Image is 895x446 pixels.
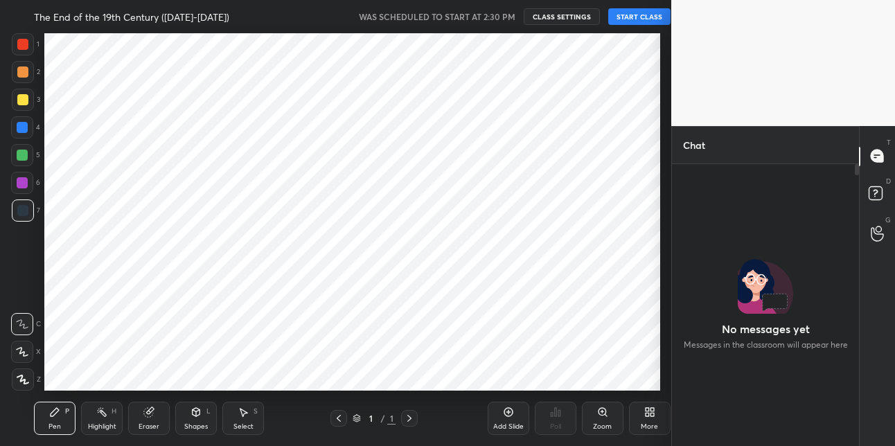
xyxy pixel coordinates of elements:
[11,172,40,194] div: 6
[11,313,41,335] div: C
[48,423,61,430] div: Pen
[887,137,891,148] p: T
[206,408,211,415] div: L
[387,412,396,425] div: 1
[593,423,612,430] div: Zoom
[608,8,671,25] button: START CLASS
[11,144,40,166] div: 5
[359,10,515,23] h5: WAS SCHEDULED TO START AT 2:30 PM
[12,61,40,83] div: 2
[672,127,716,163] p: Chat
[493,423,524,430] div: Add Slide
[112,408,116,415] div: H
[364,414,378,422] div: 1
[380,414,384,422] div: /
[11,116,40,139] div: 4
[233,423,254,430] div: Select
[12,89,40,111] div: 3
[254,408,258,415] div: S
[11,341,41,363] div: X
[139,423,159,430] div: Eraser
[641,423,658,430] div: More
[88,423,116,430] div: Highlight
[12,368,41,391] div: Z
[12,33,39,55] div: 1
[184,423,208,430] div: Shapes
[65,408,69,415] div: P
[886,176,891,186] p: D
[524,8,600,25] button: CLASS SETTINGS
[34,10,229,24] h4: The End of the 19th Century ([DATE]-[DATE])
[12,199,40,222] div: 7
[885,215,891,225] p: G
